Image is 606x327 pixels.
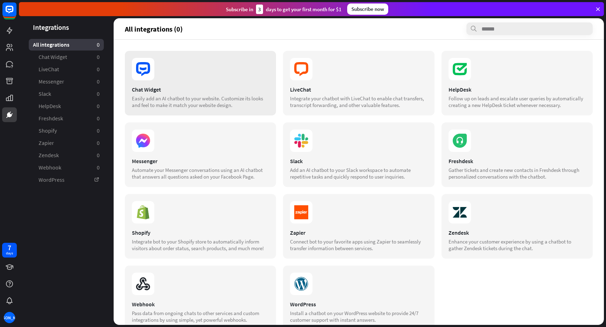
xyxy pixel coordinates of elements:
[29,149,104,161] a: Zendesk 0
[125,22,593,35] section: All integrations (0)
[39,164,61,171] span: Webhook
[39,90,51,98] span: Slack
[97,41,100,48] aside: 0
[449,86,586,93] div: HelpDesk
[39,127,57,134] span: Shopify
[97,139,100,147] aside: 0
[290,238,427,252] div: Connect bot to your favorite apps using Zapier to seamlessly transfer information between services.
[2,243,17,258] a: 7 days
[97,152,100,159] aside: 0
[29,113,104,124] a: Freshdesk 0
[39,102,61,110] span: HelpDesk
[449,238,586,252] div: Enhance your customer experience by using a chatbot to gather Zendesk tickets during the chat.
[449,229,586,236] div: Zendesk
[132,301,269,308] div: Webhook
[226,5,342,14] div: Subscribe in days to get your first month for $1
[290,229,427,236] div: Zapier
[29,64,104,75] a: LiveChat 0
[132,238,269,252] div: Integrate bot to your Shopify store to automatically inform visitors about order status, search p...
[290,310,427,323] div: Install a chatbot on your WordPress website to provide 24/7 customer support with instant answers.
[39,115,63,122] span: Freshdesk
[97,115,100,122] aside: 0
[132,95,269,108] div: Easily add an AI chatbot to your website. Customize its looks and feel to make it match your webs...
[4,312,15,323] div: [PERSON_NAME]
[290,86,427,93] div: LiveChat
[6,3,27,24] button: Open LiveChat chat widget
[97,53,100,61] aside: 0
[8,245,11,251] div: 7
[97,66,100,73] aside: 0
[132,167,269,180] div: Automate your Messenger conversations using an AI chatbot that answers all questions asked on you...
[97,90,100,98] aside: 0
[449,167,586,180] div: Gather tickets and create new contacts in Freshdesk through personalized conversations with the c...
[132,229,269,236] div: Shopify
[449,158,586,165] div: Freshdesk
[29,51,104,63] a: Chat Widget 0
[256,5,263,14] div: 3
[39,152,59,159] span: Zendesk
[290,167,427,180] div: Add an AI chatbot to your Slack workspace to automate repetitive tasks and quickly respond to use...
[39,53,67,61] span: Chat Widget
[39,66,59,73] span: LiveChat
[97,78,100,85] aside: 0
[290,301,427,308] div: WordPress
[97,127,100,134] aside: 0
[449,95,586,108] div: Follow up on leads and escalate user queries by automatically creating a new HelpDesk ticket when...
[19,22,114,32] header: Integrations
[39,139,54,147] span: Zapier
[29,100,104,112] a: HelpDesk 0
[29,125,104,136] a: Shopify 0
[29,162,104,173] a: Webhook 0
[29,88,104,100] a: Slack 0
[97,164,100,171] aside: 0
[132,86,269,93] div: Chat Widget
[33,41,69,48] span: All integrations
[347,4,388,15] div: Subscribe now
[29,76,104,87] a: Messenger 0
[132,310,269,323] div: Pass data from ongoing chats to other services and custom integrations by using simple, yet power...
[132,158,269,165] div: Messenger
[29,137,104,149] a: Zapier 0
[29,174,104,186] a: WordPress
[290,95,427,108] div: Integrate your chatbot with LiveChat to enable chat transfers, transcript forwarding, and other v...
[97,102,100,110] aside: 0
[6,251,13,256] div: days
[290,158,427,165] div: Slack
[39,78,64,85] span: Messenger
